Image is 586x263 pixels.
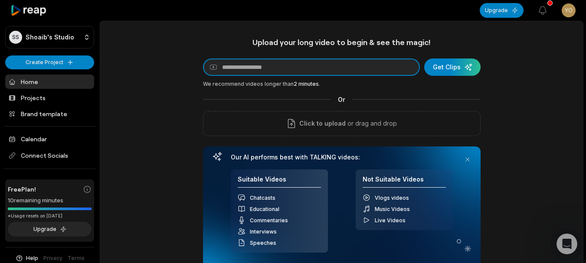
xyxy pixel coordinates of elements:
a: Terms [68,254,85,262]
span: Or [331,95,352,104]
button: Upgrade [480,3,524,18]
span: Connect Socials [5,148,94,163]
p: Shoaib's Studio [26,33,74,41]
h4: Suitable Videos [238,175,321,188]
span: Music Videos [375,206,410,212]
button: Help [15,254,38,262]
div: We recommend videos longer than . [203,80,481,88]
span: Click to upload [299,118,346,129]
span: Vlogs videos [375,195,409,201]
iframe: Intercom live chat [557,234,577,254]
a: Brand template [5,107,94,121]
a: Home [5,75,94,89]
span: Speeches [250,240,276,246]
span: Commentaries [250,217,288,224]
a: Calendar [5,132,94,146]
span: Help [26,254,38,262]
button: Get Clips [424,58,481,76]
h3: Our AI performs best with TALKING videos: [231,153,453,161]
a: Privacy [43,254,62,262]
button: Upgrade [8,222,92,237]
span: Live Videos [375,217,406,224]
h4: Not Suitable Videos [363,175,446,188]
a: Projects [5,91,94,105]
h1: Upload your long video to begin & see the magic! [203,37,481,47]
button: Create Project [5,55,94,69]
div: SS [9,31,22,44]
div: 10 remaining minutes [8,196,92,205]
span: 2 minutes [294,81,319,87]
span: Interviews [250,228,277,235]
span: Chatcasts [250,195,275,201]
span: Free Plan! [8,185,36,194]
div: *Usage resets on [DATE] [8,213,92,219]
p: or drag and drop [346,118,397,129]
span: Educational [250,206,279,212]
